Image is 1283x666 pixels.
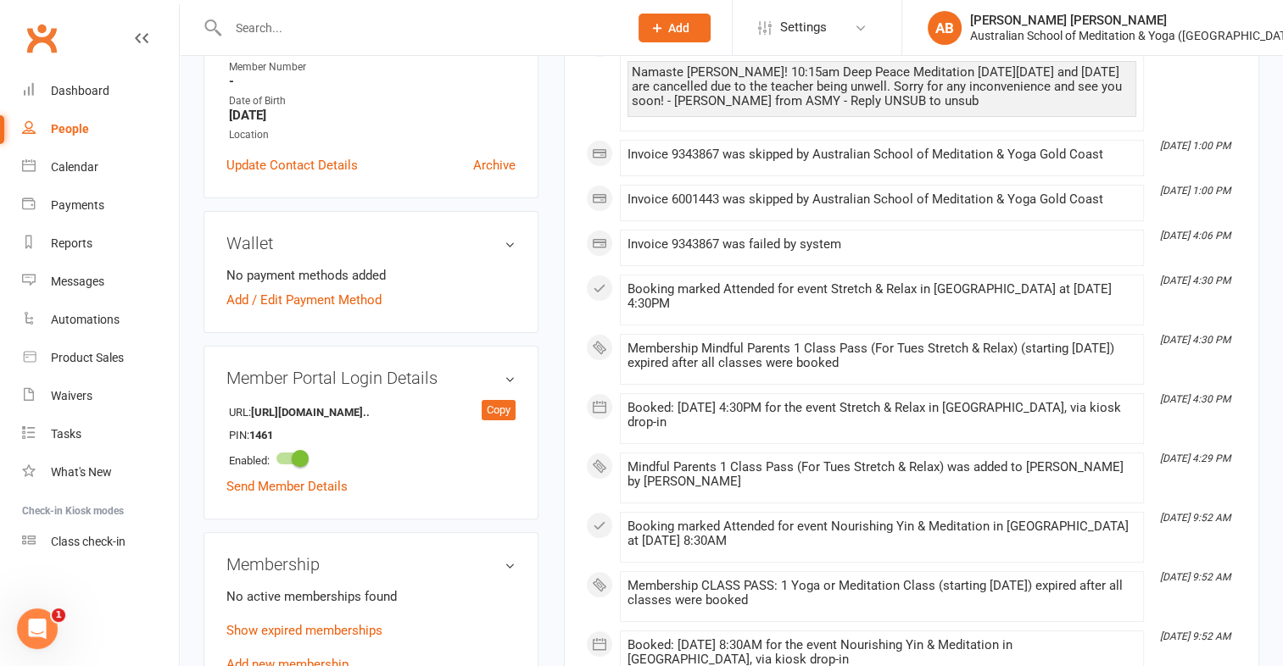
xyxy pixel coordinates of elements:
strong: - [229,74,516,89]
div: Invoice 9343867 was skipped by Australian School of Meditation & Yoga Gold Coast [628,147,1136,162]
input: Search... [223,16,616,40]
button: Add [639,14,711,42]
div: AB [928,11,962,45]
div: Membership Mindful Parents 1 Class Pass (For Tues Stretch & Relax) (starting [DATE]) expired afte... [628,341,1136,370]
a: Class kiosk mode [22,523,179,561]
i: [DATE] 9:52 AM [1160,571,1230,583]
div: Location [229,127,516,143]
strong: 1461 [249,427,347,445]
i: [DATE] 1:00 PM [1160,185,1230,197]
div: Member Number [229,59,516,75]
h3: Wallet [226,234,516,253]
i: [DATE] 4:30 PM [1160,334,1230,346]
a: What's New [22,453,179,491]
i: [DATE] 4:30 PM [1160,393,1230,405]
div: Booking marked Attended for event Stretch & Relax in [GEOGRAPHIC_DATA] at [DATE] 4:30PM [628,282,1136,311]
h3: Member Portal Login Details [226,369,516,387]
div: Waivers [51,389,92,402]
div: Class check-in [51,535,126,548]
div: People [51,122,89,136]
iframe: Intercom live chat [17,608,58,649]
a: Add / Edit Payment Method [226,290,382,310]
a: People [22,110,179,148]
i: [DATE] 9:52 AM [1160,512,1230,524]
div: Invoice 9343867 was failed by system [628,237,1136,252]
div: Copy [482,400,516,420]
a: Show expired memberships [226,623,382,638]
a: Send Member Details [226,479,348,494]
a: Update Contact Details [226,155,358,175]
a: Product Sales [22,339,179,377]
span: Settings [780,8,827,47]
div: What's New [51,465,112,479]
i: [DATE] 9:52 AM [1160,630,1230,642]
i: [DATE] 4:30 PM [1160,275,1230,286]
div: Booking marked Attended for event Nourishing Yin & Meditation in [GEOGRAPHIC_DATA] at [DATE] 8:30AM [628,519,1136,548]
a: Dashboard [22,72,179,110]
strong: [URL][DOMAIN_NAME].. [251,404,370,422]
h3: Membership [226,555,516,574]
div: Messages [51,275,104,288]
div: Product Sales [51,351,124,364]
div: Tasks [51,427,81,441]
span: 1 [52,608,65,622]
a: Automations [22,301,179,339]
a: Waivers [22,377,179,415]
a: Calendar [22,148,179,186]
a: Reports [22,225,179,263]
div: Booked: [DATE] 4:30PM for the event Stretch & Relax in [GEOGRAPHIC_DATA], via kiosk drop-in [628,401,1136,430]
a: Clubworx [20,17,63,59]
li: Enabled: [226,446,516,472]
div: Reports [51,236,92,250]
div: Invoice 6001443 was skipped by Australian School of Meditation & Yoga Gold Coast [628,192,1136,207]
div: Calendar [51,160,98,174]
p: No active memberships found [226,586,516,607]
li: URL: [226,400,516,424]
i: [DATE] 1:00 PM [1160,140,1230,152]
div: Namaste [PERSON_NAME]! 10:15am Deep Peace Meditation [DATE][DATE] and [DATE] are cancelled due to... [632,65,1132,108]
a: Messages [22,263,179,301]
i: [DATE] 4:06 PM [1160,230,1230,241]
a: Payments [22,186,179,225]
div: Automations [51,313,120,326]
li: No payment methods added [226,265,516,286]
li: PIN: [226,423,516,447]
i: [DATE] 4:29 PM [1160,452,1230,464]
div: Mindful Parents 1 Class Pass (For Tues Stretch & Relax) was added to [PERSON_NAME] by [PERSON_NAME] [628,460,1136,489]
a: Archive [473,155,516,175]
div: Membership CLASS PASS: 1 Yoga or Meditation Class (starting [DATE]) expired after all classes wer... [628,579,1136,608]
a: Tasks [22,415,179,453]
div: Dashboard [51,84,109,97]
div: Date of Birth [229,93,516,109]
span: Add [668,21,689,35]
strong: [DATE] [229,108,516,123]
div: Payments [51,198,104,212]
